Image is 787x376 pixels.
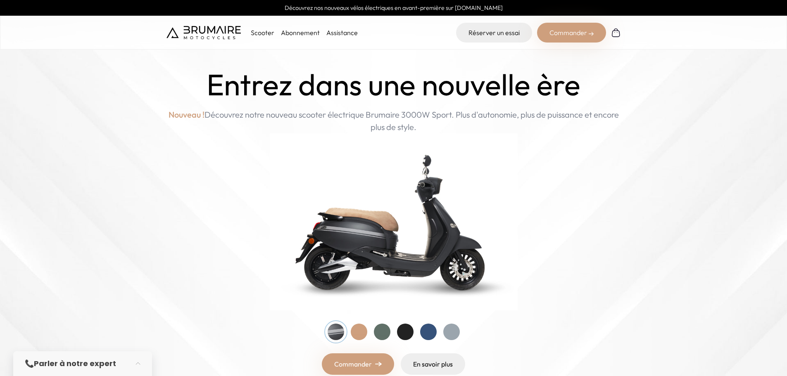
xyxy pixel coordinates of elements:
p: Découvrez notre nouveau scooter électrique Brumaire 3000W Sport. Plus d'autonomie, plus de puissa... [166,109,621,133]
a: Abonnement [281,28,320,37]
p: Scooter [251,28,274,38]
a: Assistance [326,28,358,37]
a: Commander [322,353,394,375]
div: Commander [537,23,606,43]
span: Nouveau ! [169,109,204,121]
a: En savoir plus [401,353,465,375]
h1: Entrez dans une nouvelle ère [207,68,580,102]
img: Panier [611,28,621,38]
img: right-arrow-2.png [589,31,594,36]
img: right-arrow.png [375,362,382,367]
img: Brumaire Motocycles [166,26,241,39]
a: Réserver un essai [456,23,532,43]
